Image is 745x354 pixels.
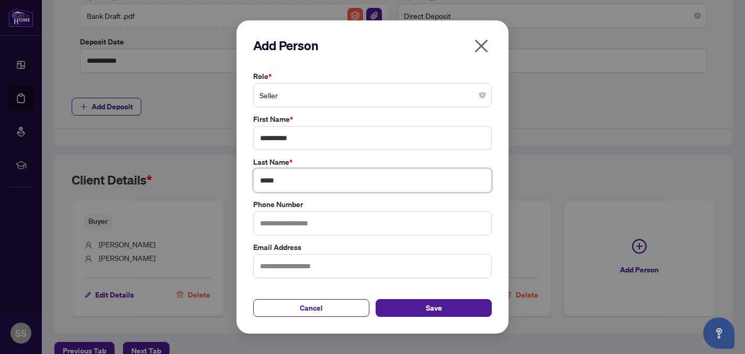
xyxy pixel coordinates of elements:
button: Open asap [703,317,735,349]
span: close [473,38,490,54]
label: Email Address [253,242,492,253]
button: Save [376,299,492,317]
span: close-circle [479,92,486,98]
span: Seller [259,85,486,105]
button: Cancel [253,299,369,317]
span: Save [426,300,442,316]
label: First Name [253,113,492,125]
label: Phone Number [253,199,492,210]
label: Role [253,71,492,82]
label: Last Name [253,156,492,168]
h2: Add Person [253,37,492,54]
span: Cancel [300,300,323,316]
